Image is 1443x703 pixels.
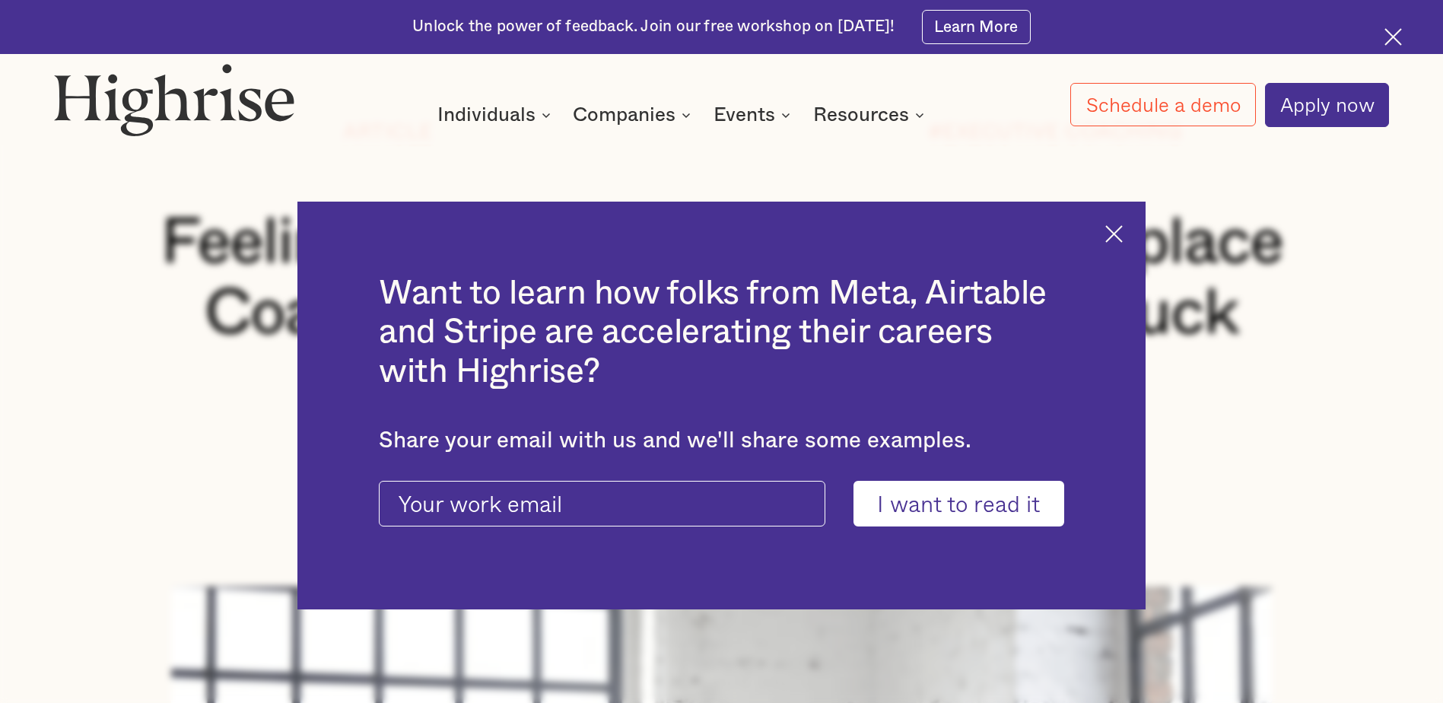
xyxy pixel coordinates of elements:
[437,106,555,124] div: Individuals
[379,274,1064,392] h2: Want to learn how folks from Meta, Airtable and Stripe are accelerating their careers with Highrise?
[379,481,825,526] input: Your work email
[412,16,895,37] div: Unlock the power of feedback. Join our free workshop on [DATE]!
[922,10,1031,44] a: Learn More
[813,106,929,124] div: Resources
[853,481,1064,526] input: I want to read it
[1070,83,1255,126] a: Schedule a demo
[1105,225,1123,243] img: Cross icon
[1265,83,1389,127] a: Apply now
[714,106,775,124] div: Events
[379,428,1064,454] div: Share your email with us and we'll share some examples.
[714,106,795,124] div: Events
[437,106,536,124] div: Individuals
[813,106,909,124] div: Resources
[573,106,675,124] div: Companies
[1384,28,1402,46] img: Cross icon
[573,106,695,124] div: Companies
[379,481,1064,526] form: current-ascender-blog-article-modal-form
[54,63,295,136] img: Highrise logo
